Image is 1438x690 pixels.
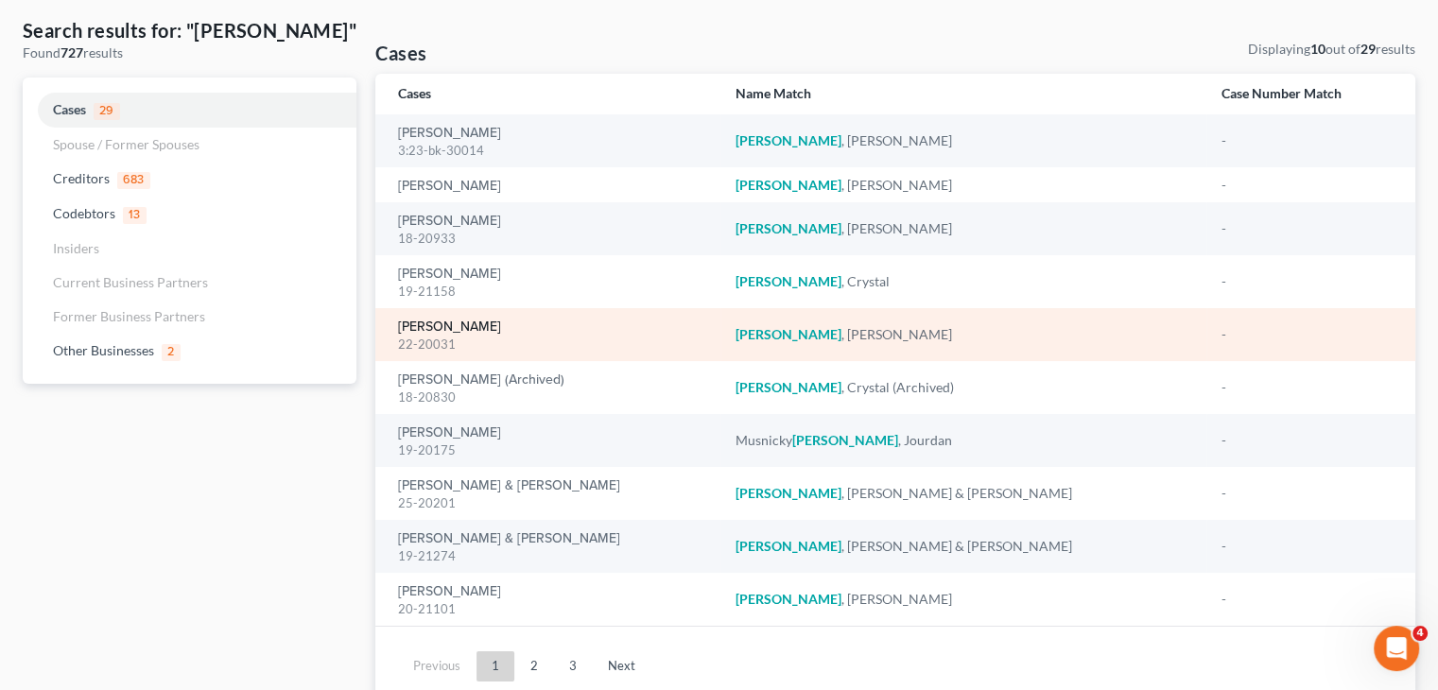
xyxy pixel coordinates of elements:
em: [PERSON_NAME] [736,273,841,289]
div: 19-20175 [398,441,704,459]
strong: 727 [61,44,83,60]
div: , [PERSON_NAME] [736,219,1191,238]
a: 1 [476,651,514,681]
strong: 29 [1360,41,1376,57]
iframe: Intercom live chat [1374,626,1419,671]
div: - [1221,537,1393,556]
div: , [PERSON_NAME] [736,176,1191,195]
div: 20-21101 [398,600,704,618]
div: , Crystal [736,272,1191,291]
em: [PERSON_NAME] [736,379,841,395]
a: [PERSON_NAME] [398,426,501,440]
em: [PERSON_NAME] [736,132,841,148]
div: - [1221,176,1393,195]
span: 4 [1412,626,1428,641]
a: Codebtors13 [23,197,356,232]
em: [PERSON_NAME] [736,538,841,554]
div: - [1221,272,1393,291]
a: [PERSON_NAME] [398,215,501,228]
div: , [PERSON_NAME] [736,325,1191,344]
a: Former Business Partners [23,300,356,334]
div: 18-20830 [398,388,704,406]
a: Creditors683 [23,162,356,197]
a: [PERSON_NAME] (Archived) [398,373,564,387]
span: Insiders [53,240,99,256]
div: , [PERSON_NAME] [736,590,1191,609]
a: Next [593,651,650,681]
em: [PERSON_NAME] [736,177,841,193]
th: Name Match [720,74,1206,114]
div: - [1221,378,1393,397]
a: [PERSON_NAME] [398,127,501,140]
em: [PERSON_NAME] [736,326,841,342]
div: Found results [23,43,356,62]
div: Musnicky , Jourdan [736,431,1191,450]
a: [PERSON_NAME] [398,585,501,598]
div: , [PERSON_NAME] & [PERSON_NAME] [736,537,1191,556]
div: - [1221,325,1393,344]
a: [PERSON_NAME] & [PERSON_NAME] [398,479,620,492]
div: , Crystal (Archived) [736,378,1191,397]
span: Other Businesses [53,342,154,358]
div: , [PERSON_NAME] & [PERSON_NAME] [736,484,1191,503]
div: - [1221,484,1393,503]
em: [PERSON_NAME] [736,220,841,236]
div: 22-20031 [398,336,704,354]
span: 683 [117,172,150,189]
a: [PERSON_NAME] [398,320,501,334]
span: Cases [53,101,86,117]
div: - [1221,431,1393,450]
a: Other Businesses2 [23,334,356,369]
div: - [1221,219,1393,238]
a: Cases29 [23,93,356,128]
span: 2 [162,344,181,361]
h4: Search results for: "[PERSON_NAME]" [23,17,356,43]
div: 25-20201 [398,494,704,512]
div: 3:23-bk-30014 [398,142,704,160]
span: 29 [94,103,120,120]
span: Creditors [53,170,110,186]
a: Spouse / Former Spouses [23,128,356,162]
em: [PERSON_NAME] [736,591,841,607]
div: Displaying out of results [1248,40,1415,59]
th: Cases [375,74,719,114]
span: Codebtors [53,205,115,221]
div: , [PERSON_NAME] [736,131,1191,150]
a: [PERSON_NAME] [398,267,501,281]
div: 19-21274 [398,547,704,565]
em: [PERSON_NAME] [736,485,841,501]
th: Case Number Match [1206,74,1415,114]
a: [PERSON_NAME] & [PERSON_NAME] [398,532,620,545]
span: 13 [123,207,147,224]
span: Spouse / Former Spouses [53,136,199,152]
a: [PERSON_NAME] [398,180,501,193]
div: 18-20933 [398,230,704,248]
a: 3 [554,651,592,681]
em: [PERSON_NAME] [792,432,898,448]
span: Former Business Partners [53,308,205,324]
strong: 10 [1310,41,1325,57]
div: - [1221,131,1393,150]
span: Current Business Partners [53,274,208,290]
h4: Cases [375,40,426,66]
a: 2 [515,651,553,681]
div: - [1221,590,1393,609]
a: Insiders [23,232,356,266]
div: 19-21158 [398,283,704,301]
a: Current Business Partners [23,266,356,300]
